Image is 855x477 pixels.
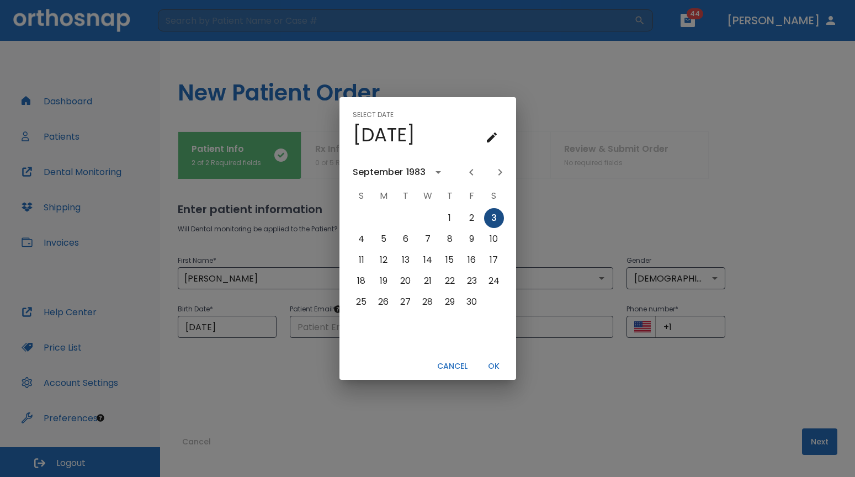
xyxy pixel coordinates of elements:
[352,185,371,207] span: S
[406,166,426,179] div: 1983
[352,271,371,291] button: Sep 18, 1983
[484,229,504,249] button: Sep 10, 1983
[374,229,394,249] button: Sep 5, 1983
[352,229,371,249] button: Sep 4, 1983
[440,292,460,312] button: Sep 29, 1983
[396,271,416,291] button: Sep 20, 1983
[374,185,394,207] span: M
[462,163,481,182] button: Previous month
[440,208,460,228] button: Sep 1, 1983
[481,126,503,149] button: calendar view is open, go to text input view
[352,292,371,312] button: Sep 25, 1983
[352,250,371,270] button: Sep 11, 1983
[396,229,416,249] button: Sep 6, 1983
[418,185,438,207] span: W
[374,292,394,312] button: Sep 26, 1983
[462,292,482,312] button: Sep 30, 1983
[353,166,403,179] div: September
[418,250,438,270] button: Sep 14, 1983
[374,271,394,291] button: Sep 19, 1983
[484,250,504,270] button: Sep 17, 1983
[462,229,482,249] button: Sep 9, 1983
[484,271,504,291] button: Sep 24, 1983
[433,357,472,375] button: Cancel
[429,163,448,182] button: calendar view is open, switch to year view
[462,250,482,270] button: Sep 16, 1983
[462,271,482,291] button: Sep 23, 1983
[418,229,438,249] button: Sep 7, 1983
[462,185,482,207] span: F
[476,357,512,375] button: OK
[440,250,460,270] button: Sep 15, 1983
[484,208,504,228] button: Sep 3, 1983
[418,292,438,312] button: Sep 28, 1983
[440,229,460,249] button: Sep 8, 1983
[491,163,509,182] button: Next month
[396,292,416,312] button: Sep 27, 1983
[353,123,415,146] h4: [DATE]
[396,250,416,270] button: Sep 13, 1983
[418,271,438,291] button: Sep 21, 1983
[484,185,504,207] span: S
[353,106,394,124] span: Select date
[440,185,460,207] span: T
[462,208,482,228] button: Sep 2, 1983
[396,185,416,207] span: T
[440,271,460,291] button: Sep 22, 1983
[374,250,394,270] button: Sep 12, 1983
